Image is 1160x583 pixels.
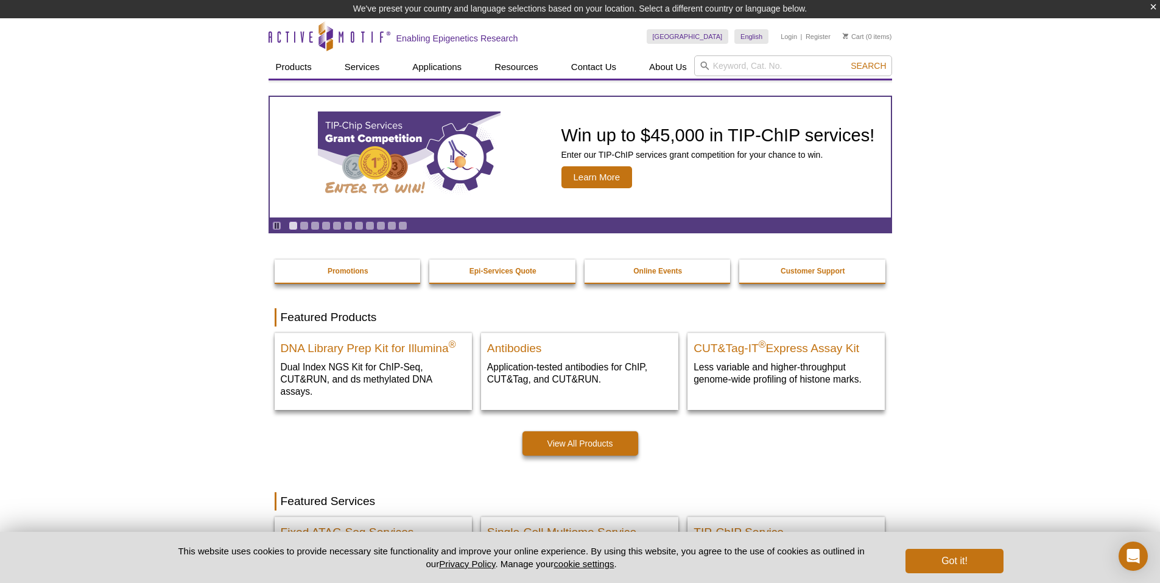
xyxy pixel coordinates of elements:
[272,221,281,230] a: Toggle autoplay
[275,308,886,327] h2: Featured Products
[781,32,797,41] a: Login
[269,55,319,79] a: Products
[647,29,729,44] a: [GEOGRAPHIC_DATA]
[405,55,469,79] a: Applications
[387,221,396,230] a: Go to slide 10
[694,336,879,355] h2: CUT&Tag-IT Express Assay Kit
[281,336,466,355] h2: DNA Library Prep Kit for Illumina
[328,267,368,275] strong: Promotions
[843,32,864,41] a: Cart
[322,221,331,230] a: Go to slide 4
[694,361,879,386] p: Less variable and higher-throughput genome-wide profiling of histone marks​.
[311,221,320,230] a: Go to slide 3
[270,97,891,217] a: TIP-ChIP Services Grant Competition Win up to $45,000 in TIP-ChIP services! Enter our TIP-ChIP se...
[289,221,298,230] a: Go to slide 1
[487,336,672,355] h2: Antibodies
[376,221,385,230] a: Go to slide 9
[487,55,546,79] a: Resources
[554,559,614,569] button: cookie settings
[270,97,891,217] article: TIP-ChIP Services Grant Competition
[487,361,672,386] p: Application-tested antibodies for ChIP, CUT&Tag, and CUT&RUN.
[585,260,732,283] a: Online Events
[396,33,518,44] h2: Enabling Epigenetics Research
[281,361,466,398] p: Dual Index NGS Kit for ChIP-Seq, CUT&RUN, and ds methylated DNA assays.
[687,333,885,398] a: CUT&Tag-IT® Express Assay Kit CUT&Tag-IT®Express Assay Kit Less variable and higher-throughput ge...
[781,267,845,275] strong: Customer Support
[449,339,456,350] sup: ®
[694,520,879,539] h2: TIP-ChIP Service
[275,517,472,582] a: Fixed ATAC-Seq Services Fixed ATAC-Seq Services Genome-wide profiles of open chromatin from [MEDI...
[633,267,682,275] strong: Online Events
[337,55,387,79] a: Services
[851,61,886,71] span: Search
[343,221,353,230] a: Go to slide 6
[642,55,694,79] a: About Us
[801,29,803,44] li: |
[759,339,766,350] sup: ®
[469,267,536,275] strong: Epi-Services Quote
[354,221,364,230] a: Go to slide 7
[905,549,1003,573] button: Got it!
[694,55,892,76] input: Keyword, Cat. No.
[398,221,407,230] a: Go to slide 11
[561,126,875,144] h2: Win up to $45,000 in TIP-ChIP services!
[275,260,422,283] a: Promotions
[429,260,577,283] a: Epi-Services Quote
[806,32,831,41] a: Register
[522,431,638,456] a: View All Products
[561,149,875,160] p: Enter our TIP-ChIP services grant competition for your chance to win.
[847,60,890,71] button: Search
[300,221,309,230] a: Go to slide 2
[318,111,501,203] img: TIP-ChIP Services Grant Competition
[365,221,374,230] a: Go to slide 8
[439,559,495,569] a: Privacy Policy
[739,260,887,283] a: Customer Support
[564,55,624,79] a: Contact Us
[157,545,886,570] p: This website uses cookies to provide necessary site functionality and improve your online experie...
[734,29,768,44] a: English
[281,520,466,539] h2: Fixed ATAC-Seq Services
[843,33,848,39] img: Your Cart
[275,333,472,410] a: DNA Library Prep Kit for Illumina DNA Library Prep Kit for Illumina® Dual Index NGS Kit for ChIP-...
[487,520,672,539] h2: Single-Cell Multiome Service
[843,29,892,44] li: (0 items)
[1119,542,1148,571] div: Open Intercom Messenger
[275,492,886,511] h2: Featured Services
[332,221,342,230] a: Go to slide 5
[481,333,678,398] a: All Antibodies Antibodies Application-tested antibodies for ChIP, CUT&Tag, and CUT&RUN.
[561,166,633,188] span: Learn More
